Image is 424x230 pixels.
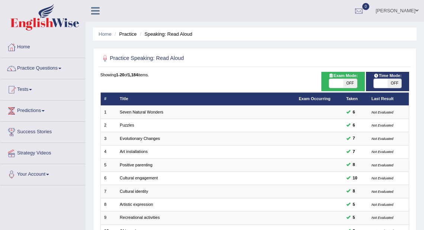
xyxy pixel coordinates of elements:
[0,100,85,119] a: Predictions
[362,3,370,10] span: 0
[0,122,85,140] a: Success Stories
[372,163,394,167] small: Not Evaluated
[116,92,295,105] th: Title
[372,202,394,207] small: Not Evaluated
[371,73,404,79] span: Time Mode:
[368,92,409,105] th: Last Result
[350,148,357,155] span: You can still take this question
[100,211,116,224] td: 9
[120,163,152,167] a: Positive parenting
[120,215,160,220] a: Recreational activities
[350,175,360,182] span: You can still take this question
[100,159,116,172] td: 5
[0,164,85,183] a: Your Account
[100,145,116,158] td: 4
[350,214,357,221] span: You can still take this question
[100,92,116,105] th: #
[100,198,116,211] td: 8
[99,31,112,37] a: Home
[100,132,116,145] td: 3
[0,79,85,98] a: Tests
[120,123,134,127] a: Puzzles
[100,54,292,63] h2: Practice Speaking: Read Aloud
[350,201,357,208] span: You can still take this question
[343,79,357,88] span: OFF
[372,176,394,180] small: Not Evaluated
[350,109,357,116] span: You can still take this question
[116,73,124,77] b: 1-20
[120,176,158,180] a: Cultural engagement
[120,189,148,194] a: Cultural identity
[343,92,368,105] th: Taken
[100,106,116,119] td: 1
[120,110,163,114] a: Seven Natural Wonders
[350,135,357,142] span: You can still take this question
[299,96,330,101] a: Exam Occurring
[100,172,116,185] td: 6
[326,73,360,79] span: Exam Mode:
[372,123,394,127] small: Not Evaluated
[350,122,357,129] span: You can still take this question
[372,137,394,141] small: Not Evaluated
[100,185,116,198] td: 7
[0,58,85,77] a: Practice Questions
[128,73,138,77] b: 1,184
[120,202,153,207] a: Artistic expression
[350,188,357,195] span: You can still take this question
[120,136,160,141] a: Evolutionary Changes
[120,149,148,154] a: Art installations
[372,150,394,154] small: Not Evaluated
[372,189,394,194] small: Not Evaluated
[321,72,364,91] div: Show exams occurring in exams
[0,37,85,55] a: Home
[100,72,409,78] div: Showing of items.
[0,143,85,162] a: Strategy Videos
[138,31,192,38] li: Speaking: Read Aloud
[388,79,401,88] span: OFF
[113,31,136,38] li: Practice
[372,110,394,114] small: Not Evaluated
[372,215,394,220] small: Not Evaluated
[100,119,116,132] td: 2
[350,162,357,168] span: You can still take this question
